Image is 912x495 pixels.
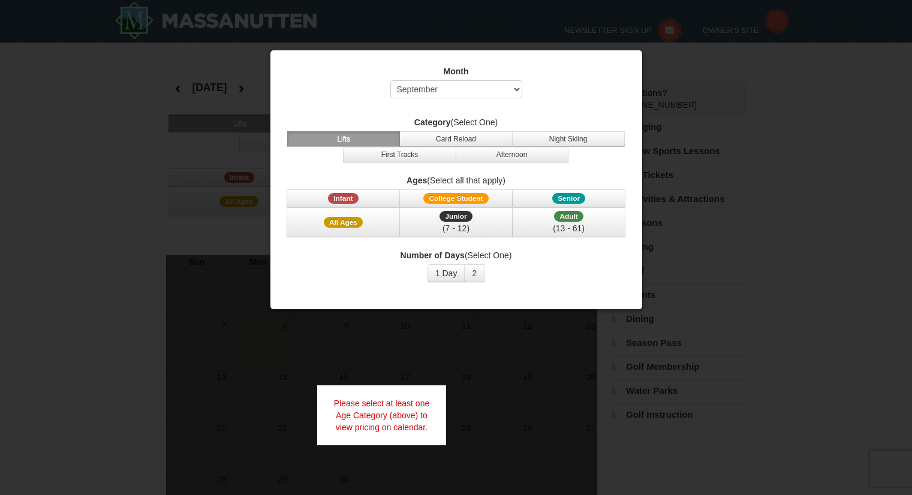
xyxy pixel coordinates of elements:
[287,189,399,207] button: Infant
[324,217,363,228] span: All Ages
[285,116,627,128] label: (Select One)
[520,222,618,234] div: (13 - 61)
[464,264,484,282] button: 2
[513,189,625,207] button: Senior
[423,193,488,204] span: College Student
[287,131,400,147] button: Lifts
[456,147,568,162] button: Afternoon
[407,176,427,185] strong: Ages
[407,222,504,234] div: (7 - 12)
[343,147,456,162] button: First Tracks
[399,131,512,147] button: Card Reload
[513,207,625,237] button: Adult (13 - 61)
[287,207,399,237] button: All Ages
[428,264,465,282] button: 1 Day
[512,131,625,147] button: Night Skiing
[317,385,447,445] div: Please select at least one Age Category (above) to view pricing on calendar.
[285,249,627,261] label: (Select One)
[552,193,585,204] span: Senior
[444,67,469,76] strong: Month
[285,174,627,186] label: (Select all that apply)
[414,117,451,127] strong: Category
[440,211,472,222] span: Junior
[328,193,358,204] span: Infant
[401,250,465,260] strong: Number of Days
[399,207,512,237] button: Junior (7 - 12)
[554,211,583,222] span: Adult
[399,189,512,207] button: College Student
